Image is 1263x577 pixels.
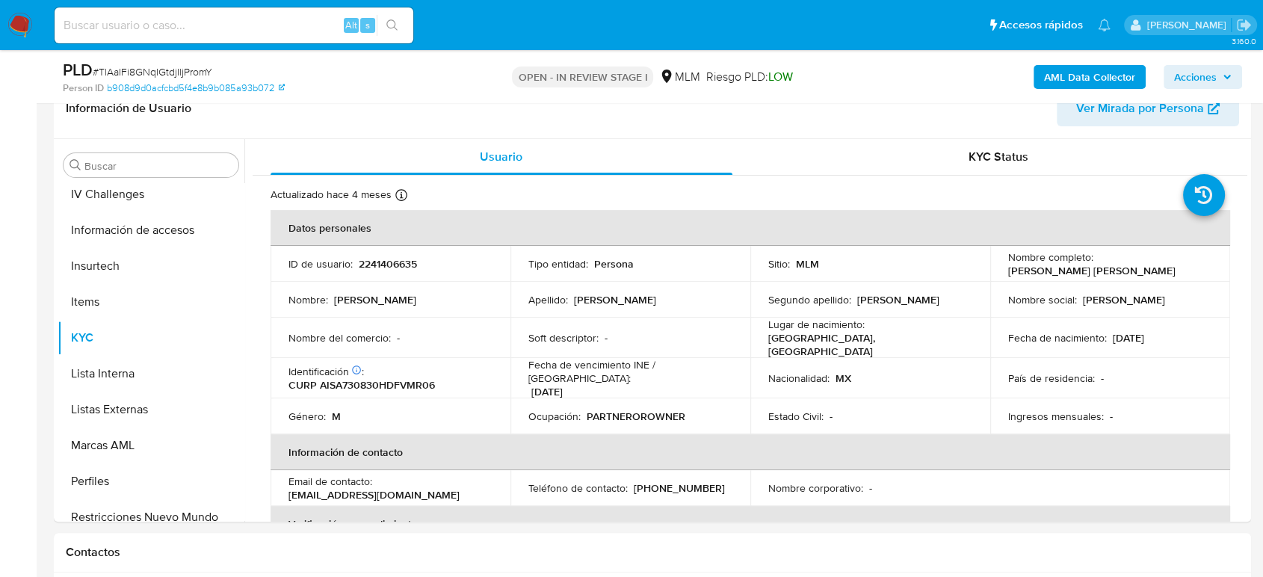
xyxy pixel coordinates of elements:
p: Nombre : [288,293,328,306]
button: IV Challenges [58,176,244,212]
p: OPEN - IN REVIEW STAGE I [512,67,653,87]
p: MX [836,371,851,385]
p: [DATE] [1113,331,1144,345]
p: Estado Civil : [768,410,824,423]
p: - [397,331,400,345]
p: [EMAIL_ADDRESS][DOMAIN_NAME] [288,488,460,502]
p: Sitio : [768,257,790,271]
p: Nombre corporativo : [768,481,863,495]
p: Identificación : [288,365,364,378]
button: Acciones [1164,65,1242,89]
p: Tipo entidad : [528,257,588,271]
span: Usuario [480,148,522,165]
p: [PERSON_NAME] [334,293,416,306]
span: s [365,18,370,32]
span: KYC Status [969,148,1028,165]
p: CURP AISA730830HDFVMR06 [288,378,435,392]
button: Restricciones Nuevo Mundo [58,499,244,535]
p: M [332,410,341,423]
p: diego.gardunorosas@mercadolibre.com.mx [1146,18,1231,32]
p: - [1110,410,1113,423]
p: Nombre social : [1008,293,1077,306]
span: Ver Mirada por Persona [1076,90,1204,126]
span: Acciones [1174,65,1217,89]
th: Datos personales [271,210,1230,246]
p: Fecha de nacimiento : [1008,331,1107,345]
p: [PERSON_NAME] [574,293,656,306]
button: search-icon [377,15,407,36]
p: Lugar de nacimiento : [768,318,865,331]
p: - [1101,371,1104,385]
button: Insurtech [58,248,244,284]
button: Items [58,284,244,320]
a: Salir [1236,17,1252,33]
p: Fecha de vencimiento INE / [GEOGRAPHIC_DATA] : [528,358,732,385]
button: Lista Interna [58,356,244,392]
p: [PERSON_NAME] [1083,293,1165,306]
a: b908d9d0acfcbd5f4e8b9b085a93b072 [107,81,285,95]
p: [PERSON_NAME] [857,293,939,306]
p: - [830,410,833,423]
div: MLM [659,69,700,85]
button: Marcas AML [58,428,244,463]
button: Perfiles [58,463,244,499]
span: LOW [768,68,792,85]
h1: Contactos [66,545,1239,560]
p: Email de contacto : [288,475,372,488]
p: [PHONE_NUMBER] [634,481,725,495]
button: Listas Externas [58,392,244,428]
span: Accesos rápidos [999,17,1083,33]
b: PLD [63,58,93,81]
p: ID de usuario : [288,257,353,271]
p: - [869,481,872,495]
a: Notificaciones [1098,19,1111,31]
span: Riesgo PLD: [705,69,792,85]
button: Ver Mirada por Persona [1057,90,1239,126]
p: Nacionalidad : [768,371,830,385]
button: AML Data Collector [1034,65,1146,89]
p: Segundo apellido : [768,293,851,306]
p: MLM [796,257,819,271]
p: - [605,331,608,345]
p: [GEOGRAPHIC_DATA], [GEOGRAPHIC_DATA] [768,331,966,358]
th: Información de contacto [271,434,1230,470]
p: [PERSON_NAME] [PERSON_NAME] [1008,264,1176,277]
span: # TlAaIFi8GNqIGtdjIljPromY [93,64,212,79]
p: Nombre completo : [1008,250,1093,264]
input: Buscar usuario o caso... [55,16,413,35]
span: 3.160.0 [1231,35,1256,47]
span: Alt [345,18,357,32]
p: Teléfono de contacto : [528,481,628,495]
p: Género : [288,410,326,423]
button: Información de accesos [58,212,244,248]
h1: Información de Usuario [66,101,191,116]
button: Buscar [70,159,81,171]
p: 2241406635 [359,257,417,271]
p: PARTNEROROWNER [587,410,685,423]
p: Persona [594,257,634,271]
b: Person ID [63,81,104,95]
p: Apellido : [528,293,568,306]
p: País de residencia : [1008,371,1095,385]
b: AML Data Collector [1044,65,1135,89]
p: Soft descriptor : [528,331,599,345]
input: Buscar [84,159,232,173]
p: Ingresos mensuales : [1008,410,1104,423]
p: [DATE] [531,385,563,398]
button: KYC [58,320,244,356]
p: Nombre del comercio : [288,331,391,345]
th: Verificación y cumplimiento [271,506,1230,542]
p: Ocupación : [528,410,581,423]
p: Actualizado hace 4 meses [271,188,392,202]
